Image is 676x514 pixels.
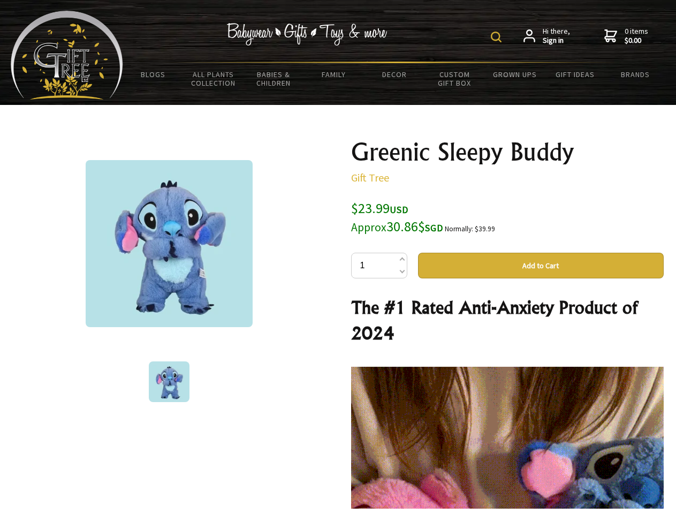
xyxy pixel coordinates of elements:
[149,361,189,402] img: Greenic Sleepy Buddy
[351,297,637,344] strong: The #1 Rated Anti-Anxiety Product of 2024
[424,63,485,94] a: Custom Gift Box
[351,220,386,235] small: Approx
[625,26,648,46] span: 0 items
[227,23,388,46] img: Babywear - Gifts - Toys & more
[304,63,364,86] a: Family
[418,253,664,278] button: Add to Cart
[523,27,570,46] a: Hi there,Sign in
[545,63,605,86] a: Gift Ideas
[390,203,408,216] span: USD
[184,63,244,94] a: All Plants Collection
[425,222,443,234] span: SGD
[86,160,253,327] img: Greenic Sleepy Buddy
[604,27,648,46] a: 0 items$0.00
[351,199,443,235] span: $23.99 30.86$
[484,63,545,86] a: Grown Ups
[351,171,389,184] a: Gift Tree
[543,36,570,46] strong: Sign in
[351,139,664,165] h1: Greenic Sleepy Buddy
[543,27,570,46] span: Hi there,
[123,63,184,86] a: BLOGS
[11,11,123,100] img: Babyware - Gifts - Toys and more...
[491,32,502,42] img: product search
[605,63,666,86] a: Brands
[244,63,304,94] a: Babies & Children
[625,36,648,46] strong: $0.00
[445,224,495,233] small: Normally: $39.99
[364,63,424,86] a: Decor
